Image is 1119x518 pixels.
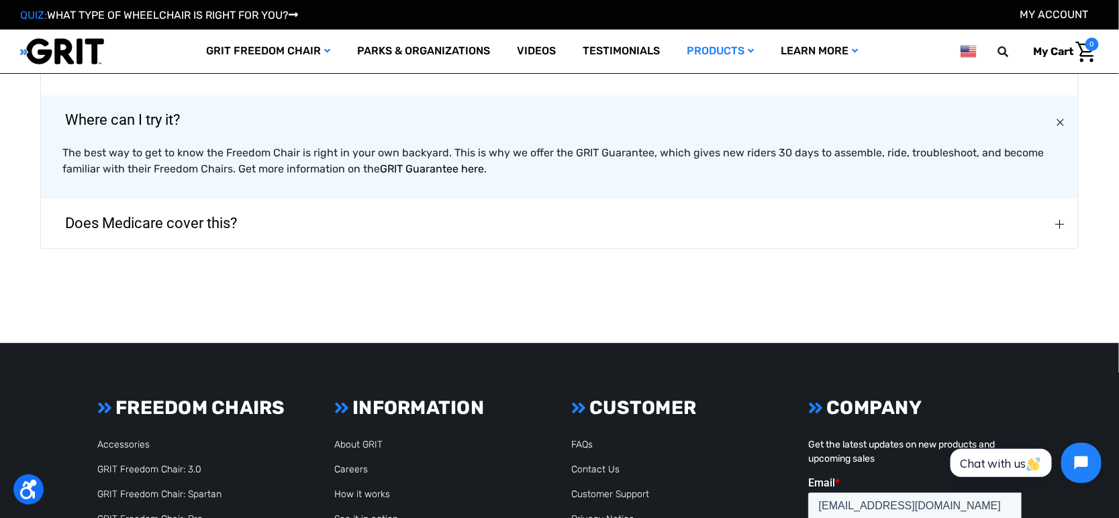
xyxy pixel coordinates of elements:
button: Does Medicare cover this? [41,199,1078,248]
a: GRIT Freedom Chair: 3.0 [97,464,201,475]
p: The best way to get to know the Freedom Chair is right in your own backyard. This is why we offer... [62,145,1057,177]
img: us.png [961,43,977,60]
p: Get the latest updates on new products and upcoming sales [808,437,1022,466]
button: Where can I try it? [41,95,1078,145]
a: Parks & Organizations [344,30,503,73]
h3: INFORMATION [334,397,548,419]
a: Products [673,30,767,73]
a: GRIT Freedom Chair: Spartan [97,488,222,500]
img: Cart [1076,42,1096,62]
span: 0 [1085,38,1099,51]
h3: CUSTOMER [571,397,785,419]
iframe: Tidio Chat [936,431,1113,495]
a: Testimonials [569,30,673,73]
a: Cart with 0 items [1024,38,1099,66]
img: Does Medicare cover this? [1055,219,1065,229]
a: GRIT Guarantee here [380,162,484,175]
a: How it works [334,488,390,500]
a: GRIT Freedom Chair [193,30,344,73]
a: QUIZ:WHAT TYPE OF WHEELCHAIR IS RIGHT FOR YOU? [20,9,298,21]
span: QUIZ: [20,9,47,21]
a: Videos [503,30,569,73]
span: My Cart [1034,45,1074,58]
a: Contact Us [571,464,620,475]
a: Customer Support [571,488,649,500]
a: Learn More [767,30,871,73]
a: FAQs [571,439,593,450]
a: Careers [334,464,368,475]
span: Does Medicare cover this? [45,199,257,248]
h3: FREEDOM CHAIRS [97,397,311,419]
a: Account [1020,8,1089,21]
img: GRIT All-Terrain Wheelchair and Mobility Equipment [20,38,104,65]
span: Where can I try it? [45,96,200,144]
a: About GRIT [334,439,383,450]
h3: COMPANY [808,397,1022,419]
a: Accessories [97,439,150,450]
input: Search [1004,38,1024,66]
img: Where can I try it? [1054,115,1067,129]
